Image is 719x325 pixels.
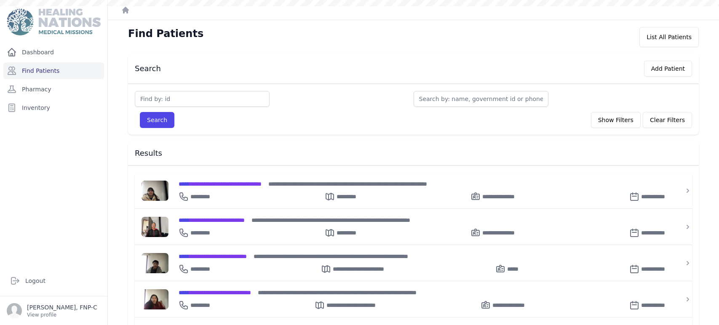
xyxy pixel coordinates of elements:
[142,289,168,309] img: nvvhnvMGa9K3EoQrWQgwH8CCcba72qZZpUAAAAldEVYdGRhdGU6Y3JlYXRlADIwMjUtMDYtMjRUMTU6MDA6NTUrMDA6MDBAPD...
[135,91,270,107] input: Find by: id
[7,272,101,289] a: Logout
[142,181,168,201] img: AAAAABJRU5ErkJggg==
[135,64,161,74] h3: Search
[7,8,100,35] img: Medical Missions EMR
[3,44,104,61] a: Dashboard
[3,99,104,116] a: Inventory
[142,217,168,237] img: 4zjRrMV07d8CoAAAAldEVYdGRhdGU6Y3JlYXRlADIwMjUtMDYtMjNUMTc6MzE6MzgrMDA6MDAMAR2BAAAAJXRFWHRkYXRlOm1...
[643,112,692,128] button: Clear Filters
[7,303,101,318] a: [PERSON_NAME], FNP-C View profile
[644,61,692,77] button: Add Patient
[27,312,97,318] p: View profile
[414,91,548,107] input: Search by: name, government id or phone
[140,112,174,128] button: Search
[142,253,168,273] img: TbwAAAAldEVYdGRhdGU6Y3JlYXRlADIwMjUtMDYtMjRUMTU6MTI6MjcrMDA6MDAYHSIKAAAAJXRFWHRkYXRlOm1vZGlmeQAyM...
[639,27,699,47] div: List All Patients
[3,81,104,98] a: Pharmacy
[591,112,641,128] button: Show Filters
[135,148,692,158] h3: Results
[128,27,203,40] h1: Find Patients
[3,62,104,79] a: Find Patients
[27,303,97,312] p: [PERSON_NAME], FNP-C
